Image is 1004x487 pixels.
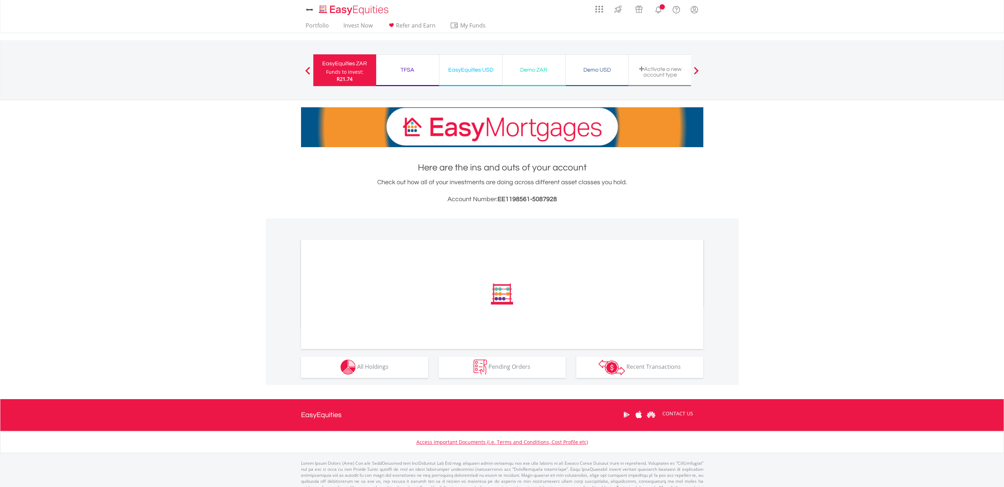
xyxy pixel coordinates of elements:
img: holdings-wht.png [341,360,356,375]
button: All Holdings [301,357,428,378]
img: EasyMortage Promotion Banner [301,107,703,147]
a: Portfolio [303,22,332,33]
div: TFSA [380,65,435,75]
span: Refer and Earn [396,22,435,29]
img: vouchers-v2.svg [633,4,645,15]
a: Apple [633,404,645,426]
a: Vouchers [629,2,649,15]
a: Refer and Earn [384,22,438,33]
img: grid-menu-icon.svg [595,5,603,13]
span: EE1198561-5087928 [498,196,557,203]
a: Access Important Documents (i.e. Terms and Conditions, Cost Profile etc) [416,439,588,445]
span: All Holdings [357,363,389,371]
div: Funds to invest: [326,68,363,76]
a: Huawei [645,404,657,426]
img: pending_instructions-wht.png [474,360,487,375]
a: FAQ's and Support [667,2,685,16]
a: CONTACT US [657,404,698,423]
img: EasyEquities_Logo.png [318,4,391,16]
div: EasyEquities USD [444,65,498,75]
div: Activate a new account type [633,66,687,78]
div: Demo USD [570,65,624,75]
img: transactions-zar-wht.png [599,360,625,375]
a: Notifications [649,2,667,16]
button: Recent Transactions [576,357,703,378]
span: Pending Orders [488,363,530,371]
img: thrive-v2.svg [612,4,624,15]
span: R21.74 [337,76,353,82]
span: My Funds [450,21,496,30]
a: Home page [316,2,391,16]
div: EasyEquities ZAR [318,59,372,68]
div: Demo ZAR [507,65,561,75]
span: Recent Transactions [626,363,681,371]
a: EasyEquities [301,399,342,431]
a: My Profile [685,2,703,17]
button: Pending Orders [439,357,566,378]
h3: Account Number: [301,194,703,204]
div: Check out how all of your investments are doing across different asset classes you hold. [301,178,703,204]
h1: Here are the ins and outs of your account [301,161,703,174]
a: Invest Now [341,22,375,33]
a: AppsGrid [591,2,608,13]
a: Google Play [620,404,633,426]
